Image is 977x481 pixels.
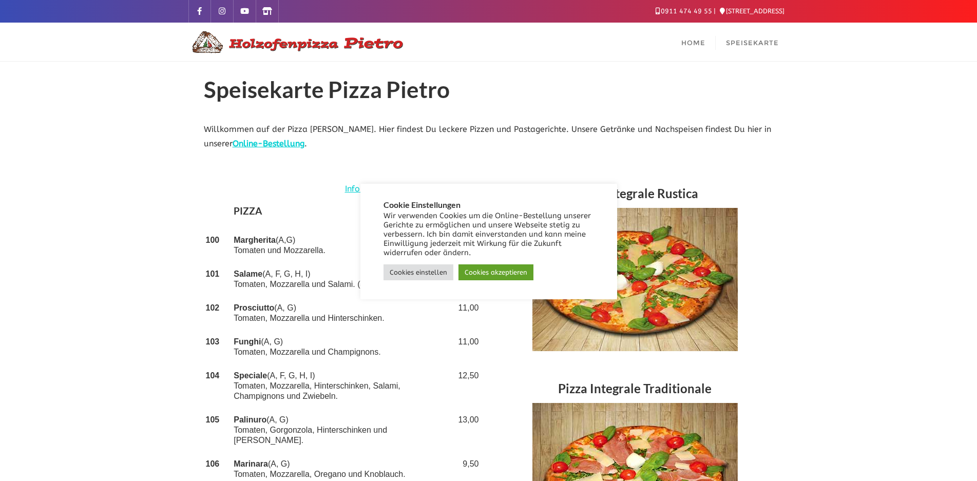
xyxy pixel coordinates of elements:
[232,330,453,364] td: (A, G) Tomaten, Mozzarella und Champignons.
[234,415,266,424] strong: Palinuro
[204,122,774,152] p: Willkommen auf der Pizza [PERSON_NAME]. Hier findest Du leckere Pizzen und Pastagerichte. Unsere ...
[206,459,220,468] strong: 106
[234,270,262,278] strong: Salame
[234,459,268,468] strong: Marinara
[206,371,220,380] strong: 104
[453,296,481,330] td: 11,00
[720,7,784,15] a: [STREET_ADDRESS]
[232,364,453,408] td: (A, F, G, H, I) Tomaten, Mozzarella, Hinterschinken, Salami, Champignons und Zwiebeln.
[345,182,481,197] a: Info zu Allergenen & Zusatzstoffen
[453,330,481,364] td: 11,00
[671,23,716,61] a: Home
[234,371,267,380] strong: Speciale
[232,408,453,452] td: (A, G) Tomaten, Gorgonzola, Hinterschinken und [PERSON_NAME].
[681,39,705,47] span: Home
[496,182,774,208] h3: Pizza Integrale Rustica
[188,30,404,54] img: Logo
[234,236,276,244] strong: Margherita
[726,39,779,47] span: Speisekarte
[716,23,789,61] a: Speisekarte
[206,415,220,424] strong: 105
[206,337,220,346] strong: 103
[453,408,481,452] td: 13,00
[234,303,274,312] strong: Prosciutto
[532,208,738,351] img: Speisekarte - Pizza Integrale Rustica
[206,236,220,244] strong: 100
[232,228,453,262] td: (A,G) Tomaten und Mozzarella.
[206,270,220,278] strong: 101
[656,7,712,15] a: 0911 474 49 55
[234,203,451,222] h4: PIZZA
[232,262,453,296] td: (A, F, G, H, I) Tomaten, Mozzarella und Salami. (4, 5, 6)
[384,264,453,280] a: Cookies einstellen
[234,337,261,346] strong: Funghi
[232,296,453,330] td: (A, G) Tomaten, Mozzarella und Hinterschinken.
[204,77,774,107] h1: Speisekarte Pizza Pietro
[233,139,304,148] a: Online-Bestellung
[496,377,774,403] h3: Pizza Integrale Traditionale
[384,200,594,209] h5: Cookie Einstellungen
[458,264,533,280] a: Cookies akzeptieren
[206,303,220,312] strong: 102
[384,211,594,258] div: Wir verwenden Cookies um die Online-Bestellung unserer Gerichte zu ermöglichen und unsere Webseit...
[453,364,481,408] td: 12,50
